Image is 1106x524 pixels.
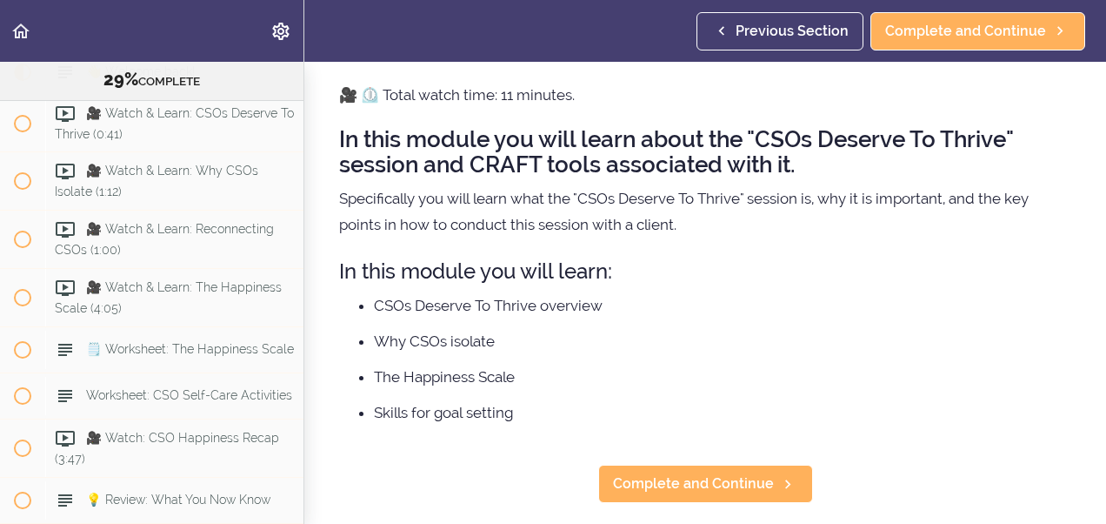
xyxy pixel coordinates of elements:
[55,106,294,140] span: 🎥 Watch & Learn: CSOs Deserve To Thrive (0:41)
[270,21,291,42] svg: Settings Menu
[374,294,1071,317] li: CSOs Deserve To Thrive overview
[86,389,292,403] span: Worksheet: CSO Self-Care Activities
[86,494,270,507] span: 💡 Review: What You Now Know
[55,432,279,466] span: 🎥 Watch: CSO Happiness Recap (3:47)
[613,474,774,494] span: Complete and Continue
[339,257,1071,286] h3: In this module you will learn:
[339,82,1071,108] p: 🎥 ⏲️ Total watch time: 11 minutes.
[870,12,1085,50] a: Complete and Continue
[55,281,282,315] span: 🎥 Watch & Learn: The Happiness Scale (4:05)
[374,330,1071,353] li: Why CSOs isolate
[55,223,274,257] span: 🎥 Watch & Learn: Reconnecting CSOs (1:00)
[22,69,282,91] div: COMPLETE
[86,343,294,357] span: 🗒️ Worksheet: The Happiness Scale
[339,127,1071,177] h2: In this module you will learn about the "CSOs Deserve To Thrive" session and CRAFT tools associat...
[736,21,849,42] span: Previous Section
[55,165,258,198] span: 🎥 Watch & Learn: Why CSOs Isolate (1:12)
[696,12,863,50] a: Previous Section
[598,465,813,503] a: Complete and Continue
[374,366,1071,388] li: The Happiness Scale
[374,401,1071,424] li: Skills for goal setting
[10,21,31,42] svg: Back to course curriculum
[339,185,1071,238] p: Specifically you will learn what the "CSOs Deserve To Thrive" session is, why it is important, an...
[103,69,138,90] span: 29%
[885,21,1046,42] span: Complete and Continue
